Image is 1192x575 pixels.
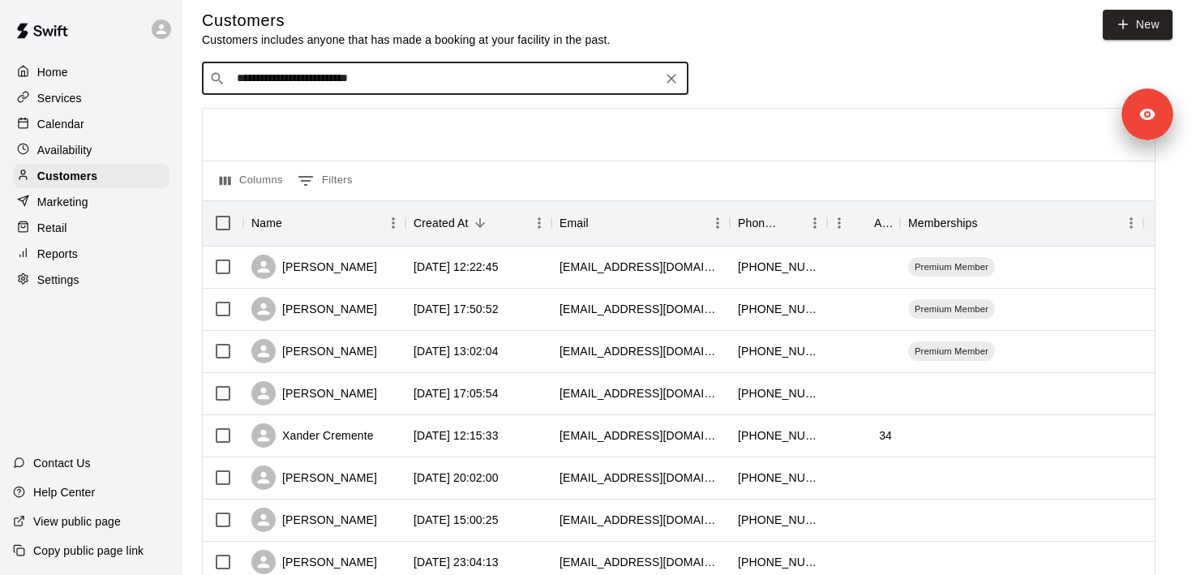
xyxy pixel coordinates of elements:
[1103,10,1173,40] a: New
[560,512,722,528] div: kayla.bridgewaters@gmail.com
[908,345,995,358] span: Premium Member
[879,427,892,444] div: 34
[730,200,827,246] div: Phone Number
[33,543,144,559] p: Copy public page link
[13,242,169,266] a: Reports
[202,10,611,32] h5: Customers
[827,200,900,246] div: Age
[780,212,803,234] button: Sort
[738,200,780,246] div: Phone Number
[37,194,88,210] p: Marketing
[251,200,282,246] div: Name
[405,200,551,246] div: Created At
[827,211,851,235] button: Menu
[33,513,121,530] p: View public page
[738,301,819,317] div: +15129719445
[560,470,722,486] div: jeanette1019@hotmail.com
[13,86,169,110] a: Services
[738,554,819,570] div: +18055191695
[738,385,819,401] div: +15127679041
[381,211,405,235] button: Menu
[738,427,819,444] div: +15127674556
[900,200,1143,246] div: Memberships
[908,341,995,361] div: Premium Member
[414,427,499,444] div: 2025-08-10 12:15:33
[560,301,722,317] div: scarlson2110@gmail.com
[551,200,730,246] div: Email
[294,168,357,194] button: Show filters
[251,466,377,490] div: [PERSON_NAME]
[738,259,819,275] div: +19797392702
[282,212,305,234] button: Sort
[527,211,551,235] button: Menu
[705,211,730,235] button: Menu
[414,301,499,317] div: 2025-08-14 17:50:52
[251,339,377,363] div: [PERSON_NAME]
[803,211,827,235] button: Menu
[202,32,611,48] p: Customers includes anyone that has made a booking at your facility in the past.
[251,508,377,532] div: [PERSON_NAME]
[13,60,169,84] a: Home
[738,470,819,486] div: +14322908444
[202,62,688,95] div: Search customers by name or email
[33,455,91,471] p: Contact Us
[560,343,722,359] div: abbyreeveso@gmail.com
[251,297,377,321] div: [PERSON_NAME]
[37,90,82,106] p: Services
[37,220,67,236] p: Retail
[251,550,377,574] div: [PERSON_NAME]
[251,255,377,279] div: [PERSON_NAME]
[33,484,95,500] p: Help Center
[908,299,995,319] div: Premium Member
[37,142,92,158] p: Availability
[13,268,169,292] a: Settings
[908,257,995,277] div: Premium Member
[37,272,79,288] p: Settings
[469,212,491,234] button: Sort
[738,512,819,528] div: +12149234167
[560,200,589,246] div: Email
[13,138,169,162] a: Availability
[13,112,169,136] a: Calendar
[589,212,611,234] button: Sort
[560,554,722,570] div: beelabarr@gmail.com
[908,260,995,273] span: Premium Member
[13,190,169,214] a: Marketing
[13,216,169,240] a: Retail
[851,212,874,234] button: Sort
[37,246,78,262] p: Reports
[908,200,978,246] div: Memberships
[414,512,499,528] div: 2025-08-07 15:00:25
[216,168,287,194] button: Select columns
[978,212,1001,234] button: Sort
[738,343,819,359] div: +19366158154
[874,200,892,246] div: Age
[37,116,84,132] p: Calendar
[414,200,469,246] div: Created At
[13,164,169,188] a: Customers
[251,381,377,406] div: [PERSON_NAME]
[414,554,499,570] div: 2025-08-06 23:04:13
[414,385,499,401] div: 2025-08-10 17:05:54
[37,64,68,80] p: Home
[660,67,683,90] button: Clear
[1119,211,1143,235] button: Menu
[414,470,499,486] div: 2025-08-09 20:02:00
[414,259,499,275] div: 2025-08-15 12:22:45
[37,168,97,184] p: Customers
[251,423,374,448] div: Xander Cremente
[560,427,722,444] div: xandercremente@gmail.com
[560,259,722,275] div: dfont12@gmail.com
[414,343,499,359] div: 2025-08-11 13:02:04
[243,200,405,246] div: Name
[908,303,995,315] span: Premium Member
